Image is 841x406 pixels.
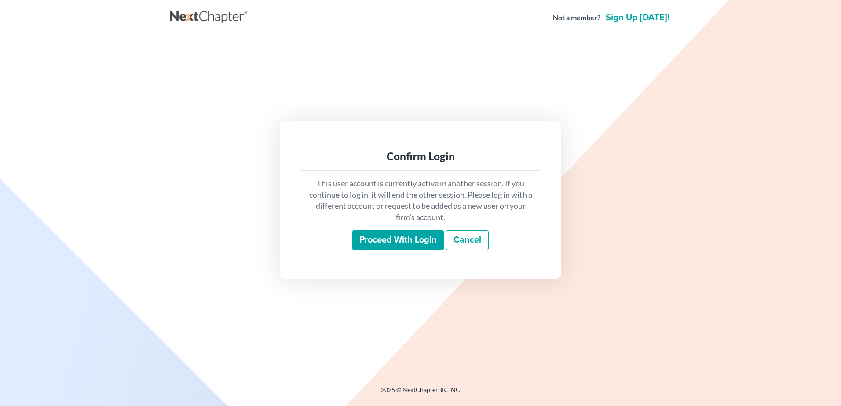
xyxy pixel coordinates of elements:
[352,230,444,250] input: Proceed with login
[553,13,600,23] strong: Not a member?
[308,178,533,223] p: This user account is currently active in another session. If you continue to log in, it will end ...
[446,230,489,250] a: Cancel
[604,13,671,22] a: Sign up [DATE]!
[308,149,533,163] div: Confirm Login
[170,385,671,401] div: 2025 © NextChapterBK, INC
